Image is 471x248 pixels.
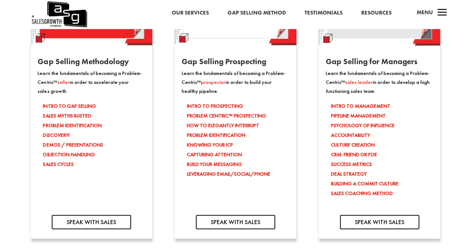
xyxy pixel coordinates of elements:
[345,78,373,85] span: sales leader
[326,69,433,95] p: Learn the fundamentals of becoming a Problem-Centric™ in order to develop a high functioning sale...
[201,78,226,85] span: prospector
[326,56,417,66] span: Gap Selling for Managers
[361,8,391,18] a: Resources
[196,215,275,229] a: SPEAK WITH SALES
[43,139,145,149] li: DEMOS / PRESENTATIONS
[304,8,342,18] a: Testimonials
[187,159,289,178] li: BUILD YOUR MESSAGING LEVERAGING EMAIL/SOCIAL/PHONE
[331,101,433,110] li: INTRO TO MANAGEMENT
[43,159,145,169] li: SALES CYCLES
[43,120,145,130] li: PROBLEM IDENTIFICATION
[38,69,145,95] p: Learn the fundamentals of becoming a Problem-Centric™ in order to accelerate your sales growth.
[331,130,433,139] li: ACCOUNTABILITY
[331,188,433,198] li: SALES COACHING METHOD
[227,8,286,18] a: Gap Selling Method
[38,56,128,66] span: Gap Selling Methodology
[435,6,449,21] span: a
[416,9,433,16] span: Menu
[331,159,433,169] li: SUCCESS METRICS
[187,101,289,110] li: INTRO TO PROSPECTING
[331,110,433,120] li: PIPELINE MANAGEMENT
[331,178,433,188] li: BUILDING A COMMIT CULTURE
[187,110,289,139] li: PROBLEM CENTRIC™ PROSPECTING HOW TO ELEGANTLY INTERRUPT PROBLEM IDENTIFICATION
[331,169,433,178] li: DEAL STRATEGY
[182,69,289,95] p: Learn the fundamentals of becoming a Problem-Centric™ in order to build your healthy pipeline.
[331,120,433,130] li: PSYCHOLOGY OF INFLUENCE
[171,8,209,18] a: Our Services
[331,139,433,149] li: CULTURE CREATION
[187,149,289,159] li: CAPTURING ATTENTION
[43,149,145,159] li: OBJECTION HANDLING
[187,139,289,149] li: KNOWING YOUR ICP
[340,215,419,229] a: SPEAK WITH SALES
[43,101,145,110] li: INTRO TO GAP SELLING
[52,215,131,229] a: SPEAK WITH SALES
[43,130,145,139] li: DISCOVERY!
[182,56,266,66] span: Gap Selling Prospecting
[57,78,69,85] span: seller
[331,149,433,159] li: CRM: FRIEND OR FOE
[43,110,145,120] li: SALES MYTHS BUSTED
